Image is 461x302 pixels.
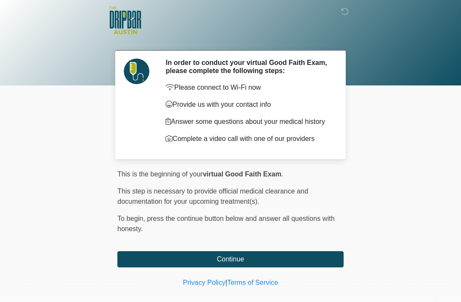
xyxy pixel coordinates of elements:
img: Agent Avatar [124,59,149,84]
span: press the continue button below and answer all questions with honesty. [117,215,335,232]
strong: virtual Good Faith Exam [203,170,281,178]
span: To begin, [117,215,147,222]
p: Provide us with your contact info [166,100,331,110]
p: Complete a video call with one of our providers [166,134,331,144]
p: Please connect to Wi-Fi now [166,82,331,93]
span: This step is necessary to provide official medical clearance and documentation for your upcoming ... [117,188,308,205]
button: Continue [117,251,344,267]
a: Privacy Policy [183,279,226,286]
span: This is the beginning of your [117,170,203,178]
img: The DRIPBaR - Austin The Domain Logo [109,6,141,34]
span: . [281,170,283,178]
p: Answer some questions about your medical history [166,117,331,127]
a: Terms of Service [227,279,278,286]
a: | [225,279,227,286]
h2: In order to conduct your virtual Good Faith Exam, please complete the following steps: [166,59,331,75]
